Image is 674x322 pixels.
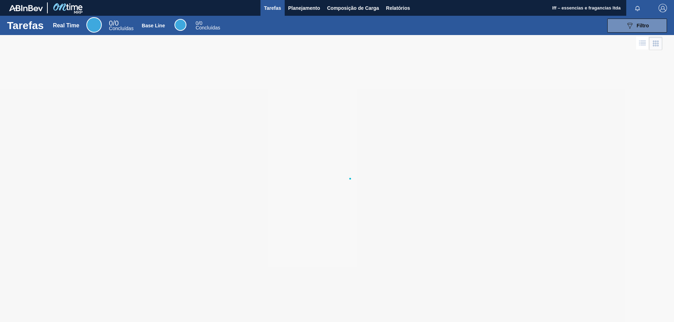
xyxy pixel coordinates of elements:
div: Base Line [196,21,220,30]
span: Concluídas [109,26,133,31]
button: Filtro [607,19,667,33]
span: / 0 [196,20,202,26]
img: Logout [659,4,667,12]
div: Real Time [109,20,133,31]
h1: Tarefas [7,21,44,29]
img: TNhmsLtSVTkK8tSr43FrP2fwEKptu5GPRR3wAAAABJRU5ErkJggg== [9,5,43,11]
span: 0 [109,19,113,27]
div: Real Time [53,22,79,29]
span: Tarefas [264,4,281,12]
div: Base Line [174,19,186,31]
div: Base Line [142,23,165,28]
div: Real Time [86,17,102,33]
span: Planejamento [288,4,320,12]
span: Concluídas [196,25,220,30]
button: Notificações [626,3,649,13]
span: Filtro [637,23,649,28]
span: Relatórios [386,4,410,12]
span: / 0 [109,19,119,27]
span: Composição de Carga [327,4,379,12]
span: 0 [196,20,198,26]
